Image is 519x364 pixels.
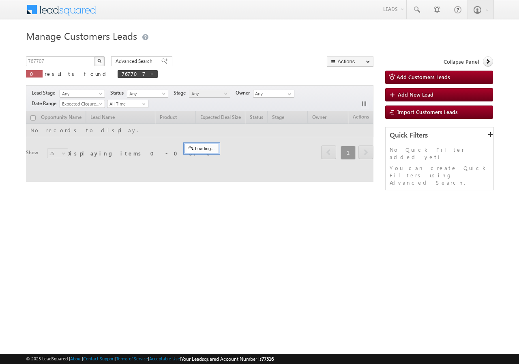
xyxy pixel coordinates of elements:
[390,164,489,186] p: You can create Quick Filters using Advanced Search.
[26,355,274,363] span: © 2025 LeadSquared | | | | |
[60,100,105,108] a: Expected Closure Date
[26,29,137,42] span: Manage Customers Leads
[181,356,274,362] span: Your Leadsquared Account Number is
[127,90,168,98] a: Any
[127,90,166,97] span: Any
[107,100,148,108] a: All Time
[397,73,450,80] span: Add Customers Leads
[60,100,102,108] span: Expected Closure Date
[45,70,109,77] span: results found
[253,90,294,98] input: Type to Search
[122,70,146,77] span: 767707
[32,89,58,97] span: Lead Stage
[60,90,102,97] span: Any
[386,127,493,143] div: Quick Filters
[60,90,105,98] a: Any
[110,89,127,97] span: Status
[97,59,101,63] img: Search
[70,356,82,361] a: About
[397,108,458,115] span: Import Customers Leads
[236,89,253,97] span: Owner
[116,356,148,361] a: Terms of Service
[83,356,115,361] a: Contact Support
[262,356,274,362] span: 77516
[184,144,219,153] div: Loading...
[116,58,155,65] span: Advanced Search
[189,90,230,98] a: Any
[149,356,180,361] a: Acceptable Use
[189,90,228,97] span: Any
[283,90,294,98] a: Show All Items
[32,100,60,107] span: Date Range
[107,100,146,108] span: All Time
[30,70,39,77] span: 0
[390,146,489,161] p: No Quick Filter added yet!
[327,56,373,67] button: Actions
[444,58,479,65] span: Collapse Panel
[174,89,189,97] span: Stage
[398,91,433,98] span: Add New Lead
